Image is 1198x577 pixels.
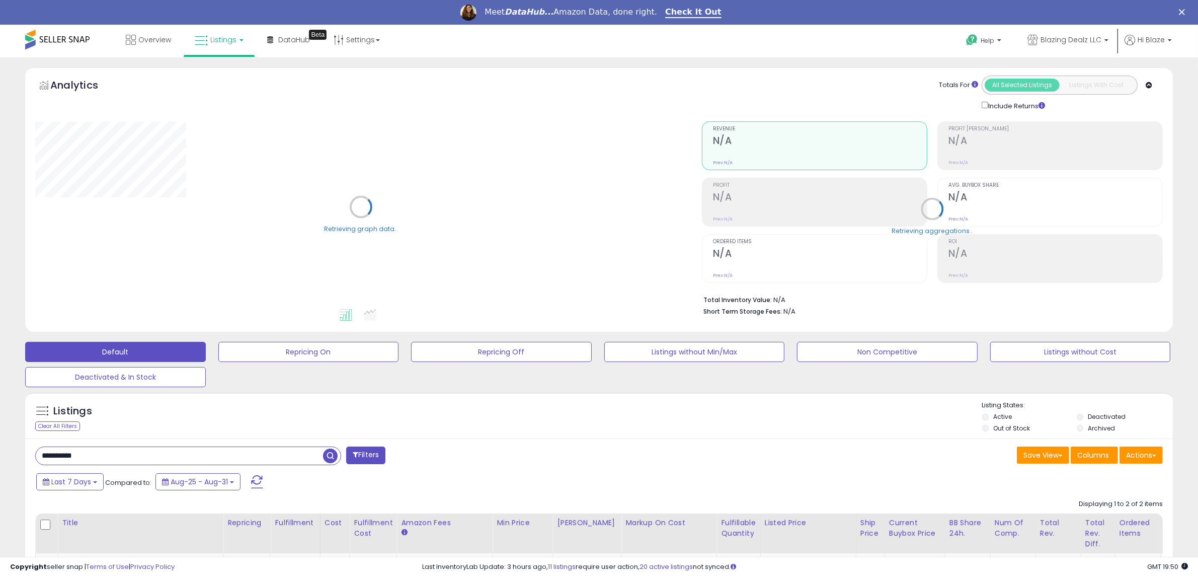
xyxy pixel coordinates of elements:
[485,7,657,17] div: Meet Amazon Data, done right.
[411,342,592,362] button: Repricing Off
[36,473,104,490] button: Last 7 Days
[130,562,175,571] a: Privacy Policy
[974,100,1057,111] div: Include Returns
[278,35,310,45] span: DataHub
[10,562,175,572] div: seller snap | |
[51,477,91,487] span: Last 7 Days
[1138,35,1165,45] span: Hi Blaze
[1179,9,1189,15] div: Close
[990,342,1171,362] button: Listings without Cost
[325,518,346,528] div: Cost
[187,25,251,55] a: Listings
[1071,447,1118,464] button: Columns
[275,518,315,528] div: Fulfillment
[1085,518,1111,549] div: Total Rev. Diff.
[326,25,387,55] a: Settings
[1120,518,1156,539] div: Ordered Items
[227,518,266,528] div: Repricing
[721,518,756,539] div: Fulfillable Quantity
[1017,447,1069,464] button: Save View
[1088,412,1126,421] label: Deactivated
[640,562,693,571] a: 20 active listings
[765,518,852,528] div: Listed Price
[324,224,397,233] div: Retrieving graph data..
[53,404,92,418] h5: Listings
[155,473,241,490] button: Aug-25 - Aug-31
[1079,499,1163,509] div: Displaying 1 to 2 of 2 items
[309,30,327,40] div: Tooltip anchor
[50,78,118,95] h5: Analytics
[958,26,1011,57] a: Help
[401,528,407,537] small: Amazon Fees.
[62,518,219,528] div: Title
[105,478,151,487] span: Compared to:
[892,227,973,236] div: Retrieving aggregations..
[171,477,228,487] span: Aug-25 - Aug-31
[1088,424,1115,432] label: Archived
[557,518,617,528] div: [PERSON_NAME]
[1125,35,1172,57] a: Hi Blaze
[1059,79,1134,92] button: Listings With Cost
[25,342,206,362] button: Default
[346,447,385,464] button: Filters
[25,367,206,387] button: Deactivated & In Stock
[604,342,785,362] button: Listings without Min/Max
[665,7,722,18] a: Check It Out
[1120,447,1163,464] button: Actions
[797,342,978,362] button: Non Competitive
[1020,25,1116,57] a: Blazing Dealz LLC
[949,518,986,539] div: BB Share 24h.
[460,5,476,21] img: Profile image for Georgie
[35,421,80,431] div: Clear All Filters
[995,518,1031,539] div: Num of Comp.
[354,518,392,539] div: Fulfillment Cost
[118,25,179,55] a: Overview
[889,518,941,539] div: Current Buybox Price
[993,412,1012,421] label: Active
[860,518,881,539] div: Ship Price
[505,7,553,17] i: DataHub...
[1077,450,1109,460] span: Columns
[1040,518,1077,539] div: Total Rev.
[625,518,712,528] div: Markup on Cost
[621,514,717,553] th: The percentage added to the cost of goods (COGS) that forms the calculator for Min & Max prices.
[260,25,317,55] a: DataHub
[981,36,994,45] span: Help
[401,518,488,528] div: Amazon Fees
[138,35,171,45] span: Overview
[985,79,1060,92] button: All Selected Listings
[982,401,1173,410] p: Listing States:
[939,81,978,90] div: Totals For
[993,424,1030,432] label: Out of Stock
[1041,35,1101,45] span: Blazing Dealz LLC
[210,35,236,45] span: Listings
[10,562,47,571] strong: Copyright
[548,562,576,571] a: 11 listings
[86,562,129,571] a: Terms of Use
[422,562,1188,572] div: Last InventoryLab Update: 3 hours ago, require user action, not synced.
[1147,562,1188,571] span: 2025-09-8 19:50 GMT
[497,518,548,528] div: Min Price
[218,342,399,362] button: Repricing On
[966,34,978,46] i: Get Help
